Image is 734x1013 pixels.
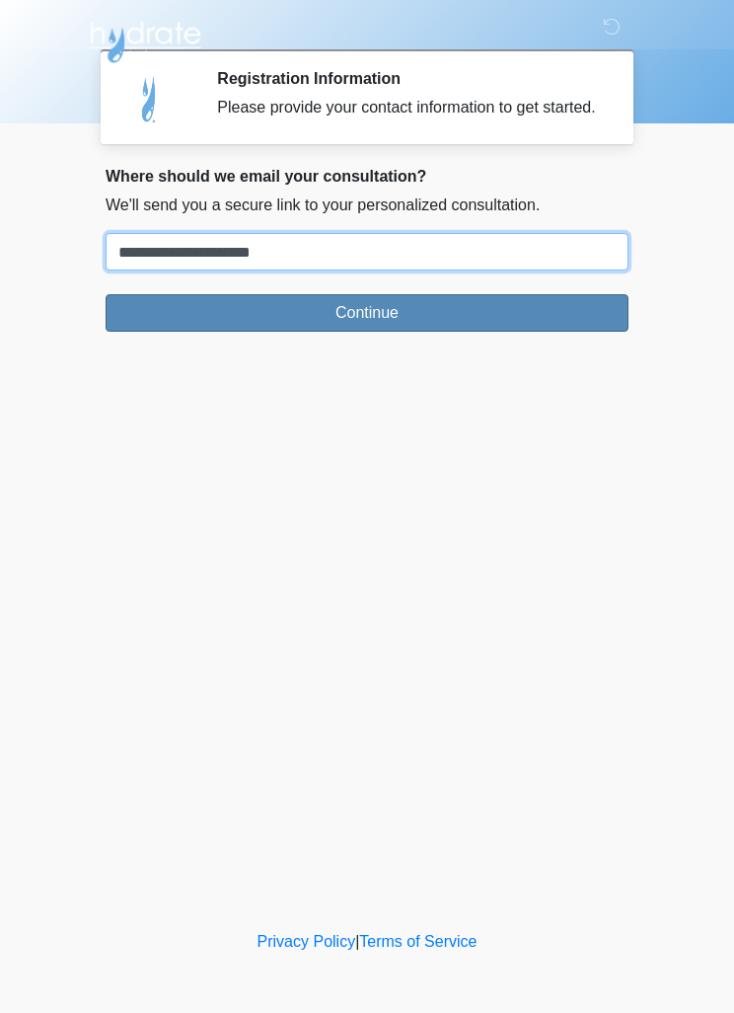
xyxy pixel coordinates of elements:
[106,167,628,186] h2: Where should we email your consultation?
[217,96,599,119] div: Please provide your contact information to get started.
[86,15,204,64] img: Hydrate IV Bar - Scottsdale Logo
[106,194,628,217] p: We'll send you a secure link to your personalized consultation.
[257,933,356,950] a: Privacy Policy
[120,69,180,128] img: Agent Avatar
[106,294,628,332] button: Continue
[359,933,477,950] a: Terms of Service
[355,933,359,950] a: |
